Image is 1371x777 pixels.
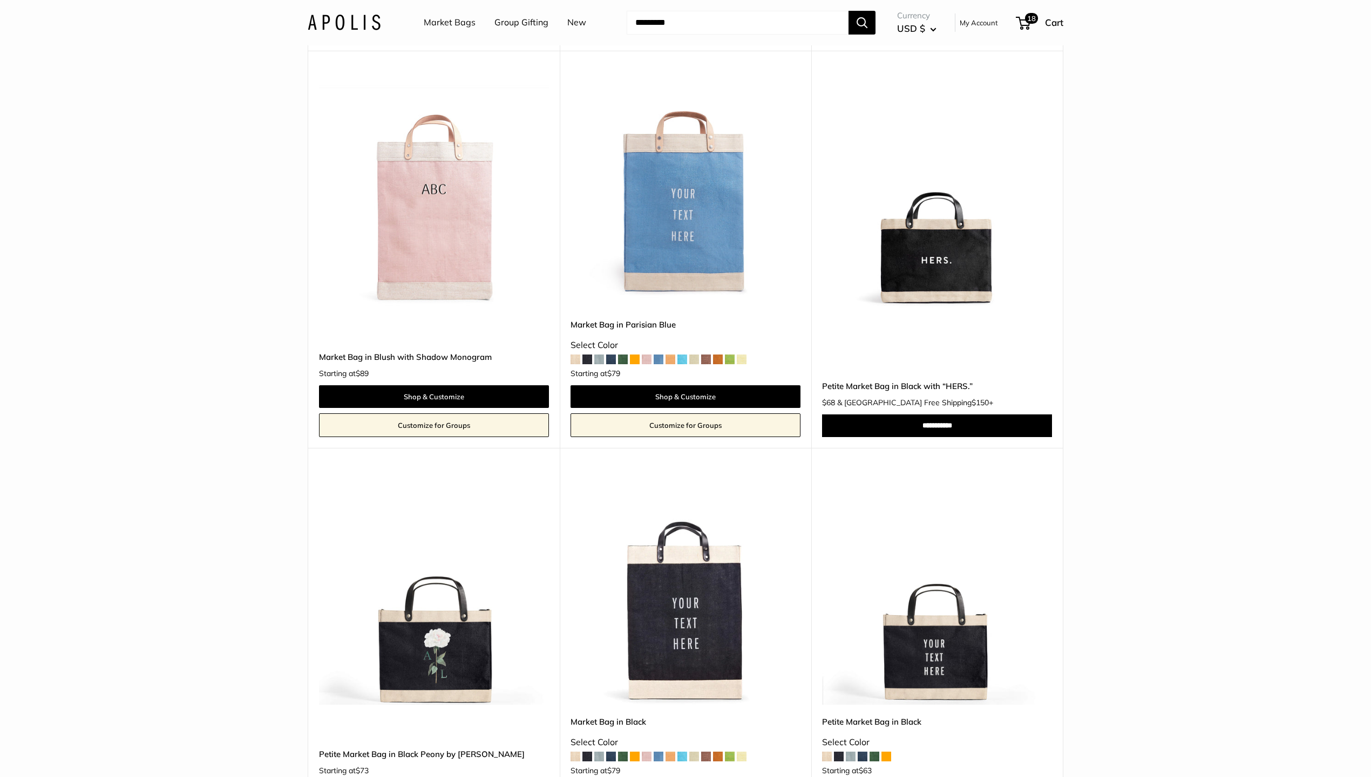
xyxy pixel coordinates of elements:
span: Cart [1045,17,1063,28]
img: Market Bag in Blush with Shadow Monogram [319,78,549,308]
span: Starting at [319,370,369,377]
span: Starting at [571,370,620,377]
img: description_Make it yours with custom printed text. [822,475,1052,705]
a: Market Bag in Black [571,715,800,728]
a: Market Bags [424,15,476,31]
span: $89 [356,369,369,378]
span: $79 [607,766,620,775]
div: Select Color [571,337,800,353]
a: Group Gifting [494,15,548,31]
a: 18 Cart [1017,14,1063,31]
span: USD $ [897,23,925,34]
a: New [567,15,586,31]
span: $79 [607,369,620,378]
img: description_Limited Edition Parisian Blue Collection [571,78,800,308]
button: USD $ [897,20,936,37]
img: Market Bag in Black [571,475,800,705]
a: Market Bag in Parisian Blue [571,318,800,331]
a: Market Bag in Blush with Shadow MonogramMarket Bag in Blush with Shadow Monogram [319,78,549,308]
img: Apolis [308,15,381,30]
span: $68 [822,398,835,407]
a: Market Bag in Blush with Shadow Monogram [319,351,549,363]
a: Petite Market Bag in Black Peony by [PERSON_NAME] [319,748,549,760]
span: Currency [897,8,936,23]
span: Starting at [571,767,620,774]
a: My Account [960,16,998,29]
div: Select Color [571,734,800,751]
span: & [GEOGRAPHIC_DATA] Free Shipping + [837,399,993,406]
span: $150 [972,398,989,407]
a: Petite Market Bag in Black [822,715,1052,728]
span: $63 [859,766,872,775]
span: Starting at [319,767,369,774]
a: Shop & Customize [571,385,800,408]
span: Starting at [822,767,872,774]
a: Shop & Customize [319,385,549,408]
a: Customize for Groups [319,413,549,437]
a: description_Make it yours with custom printed text.Petite Market Bag in Black [822,475,1052,705]
a: Customize for Groups [571,413,800,437]
a: description_Limited Edition Parisian Blue CollectionMarket Bag in Parisian Blue [571,78,800,308]
img: Petite Market Bag in Black Peony by Amy Logsdon [319,475,549,705]
img: Petite Market Bag in Black with “HERS.” [822,78,1052,308]
a: Petite Market Bag in Black with “HERS.” [822,380,1052,392]
span: $73 [356,766,369,775]
input: Search... [627,11,849,35]
div: Select Color [822,734,1052,751]
button: Search [849,11,875,35]
a: Market Bag in BlackMarket Bag in Black [571,475,800,705]
span: 18 [1025,13,1038,24]
a: Petite Market Bag in Black with “HERS.”Petite Market Bag in Black with “HERS.” [822,78,1052,308]
a: Petite Market Bag in Black Peony by Amy LogsdonPetite Market Bag in Black Peony by Amy Logsdon [319,475,549,705]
